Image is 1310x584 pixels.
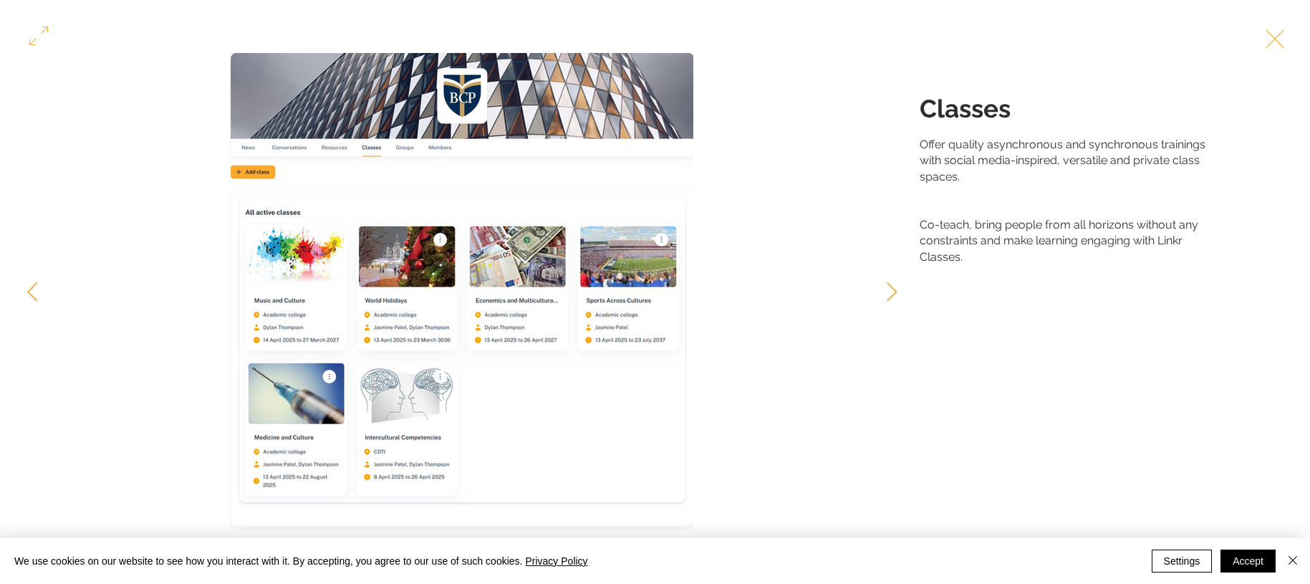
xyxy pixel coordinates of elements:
[874,274,910,310] button: Next Item
[14,274,50,310] button: Previous Item
[1284,552,1301,569] img: Close
[1152,550,1213,573] button: Settings
[14,555,588,568] span: We use cookies on our website to see how you interact with it. By accepting, you agree to our use...
[1261,21,1289,53] button: Exit expand mode
[1284,550,1301,573] button: Close
[920,137,1224,265] div: Offer quality asynchronous and synchronous trainings with social media-inspired, versatile and pr...
[25,19,52,50] button: Open in fullscreen
[920,93,1224,124] h1: Classes
[1220,550,1276,573] button: Accept
[525,555,587,567] a: Privacy Policy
